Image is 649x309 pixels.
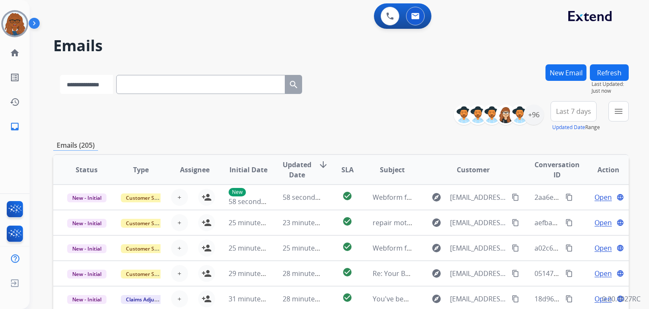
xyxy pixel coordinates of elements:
[431,192,442,202] mat-icon: explore
[177,192,181,202] span: +
[512,193,519,201] mat-icon: content_copy
[431,218,442,228] mat-icon: explore
[590,64,629,81] button: Refresh
[373,193,564,202] span: Webform from [EMAIL_ADDRESS][DOMAIN_NAME] on [DATE]
[575,155,629,185] th: Action
[229,218,278,227] span: 25 minutes ago
[565,219,573,226] mat-icon: content_copy
[565,193,573,201] mat-icon: content_copy
[457,165,490,175] span: Customer
[373,269,524,278] span: Re: Your Bed Bath & Beyond virtual card is here
[171,214,188,231] button: +
[431,294,442,304] mat-icon: explore
[431,243,442,253] mat-icon: explore
[171,265,188,282] button: +
[318,160,328,170] mat-icon: arrow_downward
[283,243,332,253] span: 25 minutes ago
[592,81,629,88] span: Last Updated:
[67,270,106,279] span: New - Initial
[342,267,352,277] mat-icon: check_circle
[594,243,612,253] span: Open
[229,188,246,196] p: New
[67,219,106,228] span: New - Initial
[10,72,20,83] mat-icon: list_alt
[177,268,181,279] span: +
[76,165,98,175] span: Status
[524,105,544,125] div: +96
[171,240,188,257] button: +
[202,192,212,202] mat-icon: person_add
[202,294,212,304] mat-icon: person_add
[289,80,299,90] mat-icon: search
[594,192,612,202] span: Open
[67,295,106,304] span: New - Initial
[450,218,507,228] span: [EMAIL_ADDRESS][DOMAIN_NAME]
[341,165,354,175] span: SLA
[342,191,352,201] mat-icon: check_circle
[450,192,507,202] span: [EMAIL_ADDRESS][DOMAIN_NAME]
[202,243,212,253] mat-icon: person_add
[229,197,278,206] span: 58 seconds ago
[556,110,591,113] span: Last 7 days
[380,165,405,175] span: Subject
[177,243,181,253] span: +
[616,219,624,226] mat-icon: language
[283,218,332,227] span: 23 minutes ago
[121,219,176,228] span: Customer Support
[565,244,573,252] mat-icon: content_copy
[342,242,352,252] mat-icon: check_circle
[616,244,624,252] mat-icon: language
[177,294,181,304] span: +
[177,218,181,228] span: +
[229,294,278,303] span: 31 minutes ago
[342,292,352,303] mat-icon: check_circle
[229,165,267,175] span: Initial Date
[512,295,519,303] mat-icon: content_copy
[133,165,149,175] span: Type
[202,218,212,228] mat-icon: person_add
[229,269,278,278] span: 29 minutes ago
[283,269,332,278] span: 28 minutes ago
[373,218,510,227] span: repair motor on Ashley recliners w/console
[121,295,179,304] span: Claims Adjudication
[552,124,600,131] span: Range
[512,244,519,252] mat-icon: content_copy
[594,268,612,279] span: Open
[602,294,641,304] p: 0.20.1027RC
[565,295,573,303] mat-icon: content_copy
[616,270,624,277] mat-icon: language
[594,218,612,228] span: Open
[551,101,597,121] button: Last 7 days
[283,294,332,303] span: 28 minutes ago
[534,160,580,180] span: Conversation ID
[10,121,20,132] mat-icon: inbox
[67,193,106,202] span: New - Initial
[592,88,629,94] span: Just now
[373,243,564,253] span: Webform from [EMAIL_ADDRESS][DOMAIN_NAME] on [DATE]
[10,48,20,58] mat-icon: home
[171,290,188,307] button: +
[431,268,442,279] mat-icon: explore
[373,294,641,303] span: You've been assigned a new service order: 6b3065d8-28c8-42d6-9bad-55b501d9eb4f
[121,244,176,253] span: Customer Support
[450,243,507,253] span: [EMAIL_ADDRESS][DOMAIN_NAME]
[512,270,519,277] mat-icon: content_copy
[121,270,176,279] span: Customer Support
[450,268,507,279] span: [EMAIL_ADDRESS][DOMAIN_NAME]
[171,189,188,206] button: +
[283,160,311,180] span: Updated Date
[10,97,20,107] mat-icon: history
[53,140,98,151] p: Emails (205)
[545,64,586,81] button: New Email
[342,216,352,226] mat-icon: check_circle
[229,243,278,253] span: 25 minutes ago
[283,193,332,202] span: 58 seconds ago
[180,165,210,175] span: Assignee
[616,193,624,201] mat-icon: language
[53,37,629,54] h2: Emails
[512,219,519,226] mat-icon: content_copy
[594,294,612,304] span: Open
[552,124,585,131] button: Updated Date
[202,268,212,279] mat-icon: person_add
[121,193,176,202] span: Customer Support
